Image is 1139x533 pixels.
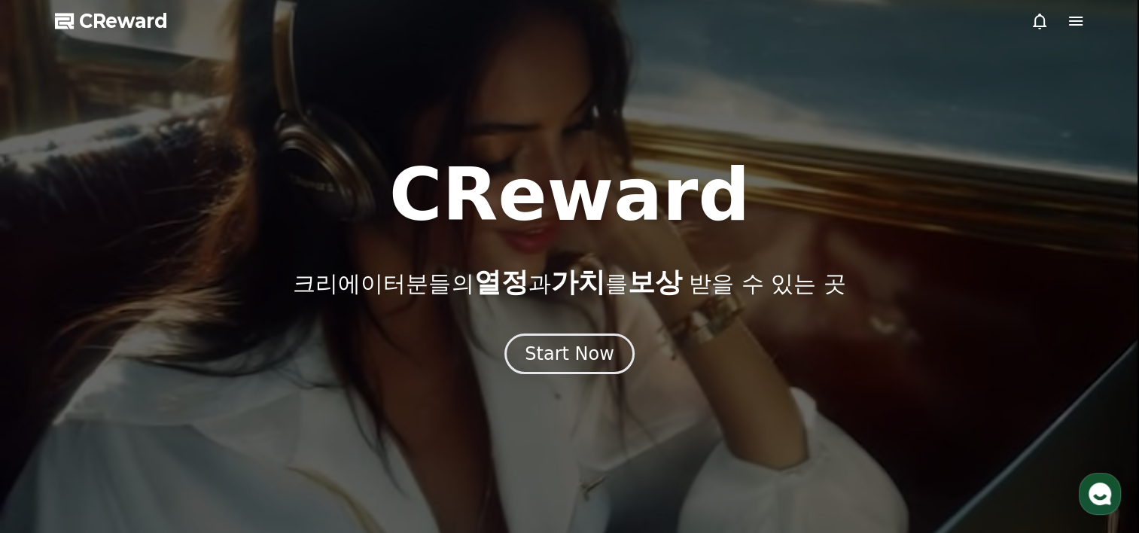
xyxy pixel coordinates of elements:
[293,267,845,297] p: 크리에이터분들의 과 를 받을 수 있는 곳
[47,431,56,443] span: 홈
[194,408,289,446] a: 설정
[474,266,528,297] span: 열정
[550,266,605,297] span: 가치
[5,408,99,446] a: 홈
[504,334,635,374] button: Start Now
[55,9,168,33] a: CReward
[99,408,194,446] a: 대화
[504,349,635,363] a: Start Now
[525,342,614,366] div: Start Now
[389,159,750,231] h1: CReward
[138,431,156,443] span: 대화
[79,9,168,33] span: CReward
[233,431,251,443] span: 설정
[627,266,681,297] span: 보상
